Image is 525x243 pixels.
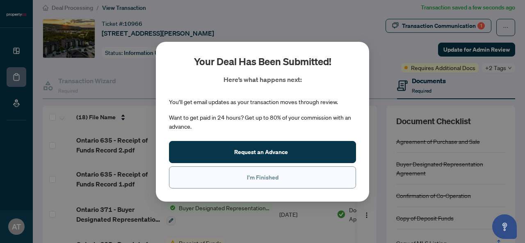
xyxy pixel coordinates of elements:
h2: Your deal has been submitted! [194,55,331,68]
span: I'm Finished [247,170,278,184]
div: Want to get paid in 24 hours? Get up to 80% of your commission with an advance. [169,113,356,131]
p: Here’s what happens next: [224,75,302,84]
button: Open asap [492,214,517,239]
span: Request an Advance [234,145,288,158]
button: I'm Finished [169,166,356,188]
div: You’ll get email updates as your transaction moves through review. [169,98,338,107]
button: Request an Advance [169,141,356,163]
